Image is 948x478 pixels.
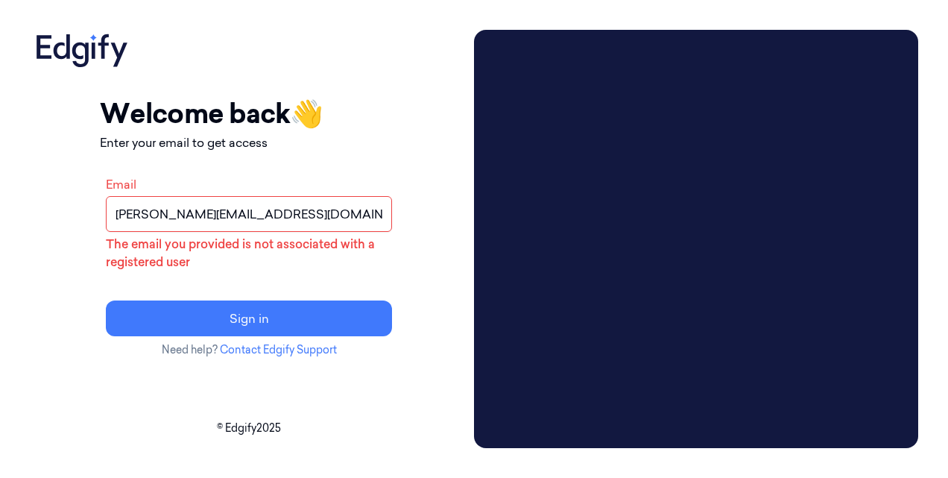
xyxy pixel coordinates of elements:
[106,196,392,232] input: name@example.com
[220,343,337,356] a: Contact Edgify Support
[106,301,392,336] button: Sign in
[100,93,398,133] h1: Welcome back 👋
[106,235,392,271] p: The email you provided is not associated with a registered user
[30,421,468,436] p: © Edgify 2025
[100,342,398,358] p: Need help?
[106,177,136,192] label: Email
[100,133,398,151] p: Enter your email to get access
